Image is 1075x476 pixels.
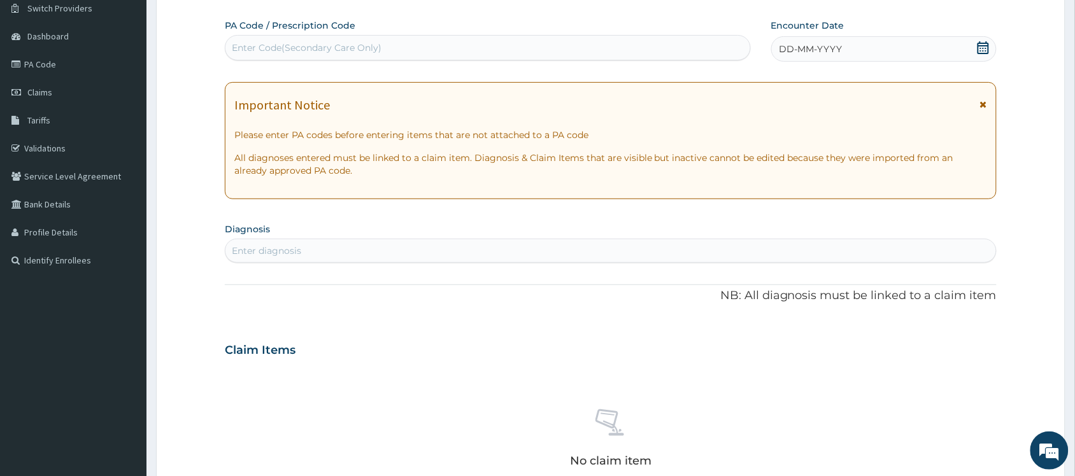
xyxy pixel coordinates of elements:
[234,129,987,141] p: Please enter PA codes before entering items that are not attached to a PA code
[27,31,69,42] span: Dashboard
[232,41,381,54] div: Enter Code(Secondary Care Only)
[24,64,52,95] img: d_794563401_company_1708531726252_794563401
[209,6,239,37] div: Minimize live chat window
[232,244,301,257] div: Enter diagnosis
[66,71,214,88] div: Chat with us now
[225,223,270,235] label: Diagnosis
[27,115,50,126] span: Tariffs
[6,330,243,375] textarea: Type your message and hit 'Enter'
[225,344,295,358] h3: Claim Items
[570,454,651,467] p: No claim item
[27,87,52,98] span: Claims
[27,3,92,14] span: Switch Providers
[225,19,355,32] label: PA Code / Prescription Code
[771,19,844,32] label: Encounter Date
[225,288,997,304] p: NB: All diagnosis must be linked to a claim item
[234,151,987,177] p: All diagnoses entered must be linked to a claim item. Diagnosis & Claim Items that are visible bu...
[234,98,330,112] h1: Important Notice
[780,43,843,55] span: DD-MM-YYYY
[74,151,176,280] span: We're online!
